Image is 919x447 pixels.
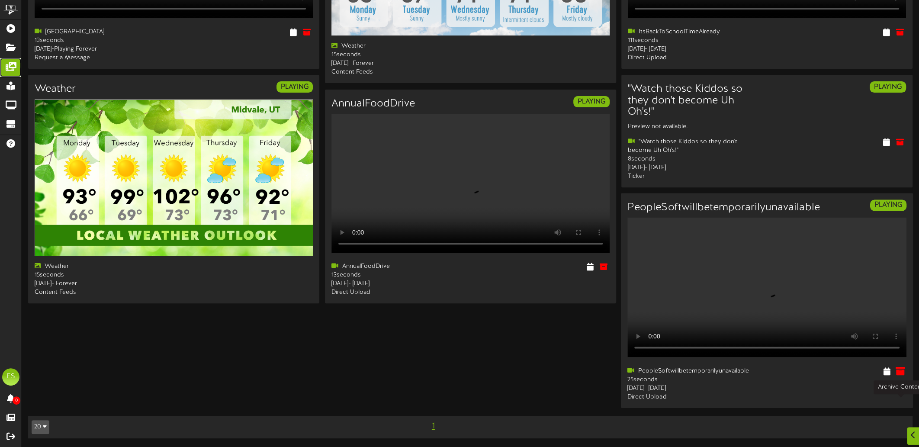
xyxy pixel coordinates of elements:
[628,155,761,164] div: 8 seconds
[874,83,902,91] strong: PLAYING
[628,36,761,45] div: 111 seconds
[281,83,308,91] strong: PLAYING
[627,202,819,213] h3: PeopleSoftwillbetemporarilyunavailable
[874,201,902,209] strong: PLAYING
[35,100,313,256] img: ae7655d3-a561-447a-8d8a-cf4b21a14812.png
[331,288,464,297] div: Direct Upload
[35,280,167,288] div: [DATE] - Forever
[331,98,415,109] h3: AnnualFoodDrive
[2,368,19,386] div: ES
[628,45,761,54] div: [DATE] - [DATE]
[628,122,906,131] div: Preview not available.
[331,271,464,280] div: 13 seconds
[628,164,761,172] div: [DATE] - [DATE]
[331,51,464,59] div: 15 seconds
[628,138,761,155] div: "Watch those Kiddos so they don't become Uh Oh's!"
[627,384,760,393] div: [DATE] - [DATE]
[628,84,761,118] h3: "Watch those Kiddos so they don't become Uh Oh's!"
[35,28,167,36] div: [GEOGRAPHIC_DATA]
[35,288,167,297] div: Content Feeds
[35,54,167,62] div: Request a Message
[578,98,605,106] strong: PLAYING
[32,420,49,434] button: 20
[35,84,76,95] h3: Weather
[13,396,20,405] span: 0
[627,393,760,402] div: Direct Upload
[331,59,464,68] div: [DATE] - Forever
[627,218,906,357] video: Your browser does not support HTML5 video.
[628,54,761,62] div: Direct Upload
[331,280,464,288] div: [DATE] - [DATE]
[628,172,761,181] div: Ticker
[627,367,760,375] div: PeopleSoftwillbetemporarilyunavailable
[331,114,610,253] video: Your browser does not support HTML5 video.
[331,42,464,51] div: Weather
[35,45,167,54] div: [DATE] - Playing Forever
[35,36,167,45] div: 13 seconds
[35,271,167,280] div: 15 seconds
[331,68,464,77] div: Content Feeds
[331,262,464,271] div: AnnualFoodDrive
[627,375,760,384] div: 25 seconds
[35,262,167,271] div: Weather
[628,28,761,36] div: ItsBackToSchoolTimeAlready
[430,421,437,431] span: 1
